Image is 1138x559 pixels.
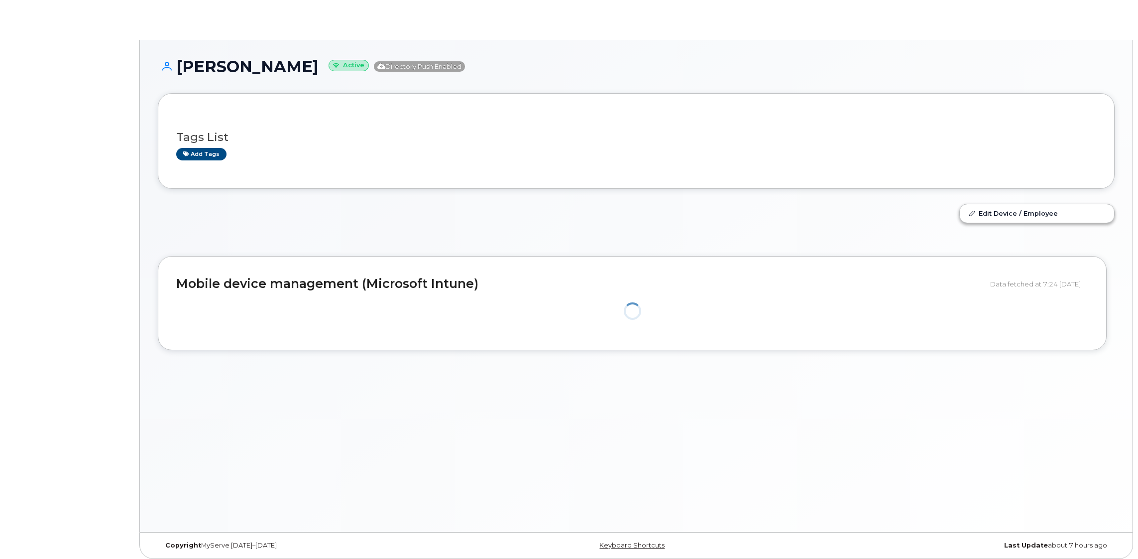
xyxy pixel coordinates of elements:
[176,277,983,291] h2: Mobile device management (Microsoft Intune)
[176,131,1096,143] h3: Tags List
[374,61,465,72] span: Directory Push Enabled
[176,148,227,160] a: Add tags
[165,542,201,549] strong: Copyright
[960,204,1114,222] a: Edit Device / Employee
[990,275,1088,293] div: Data fetched at 7:24 [DATE]
[599,542,665,549] a: Keyboard Shortcuts
[158,542,477,550] div: MyServe [DATE]–[DATE]
[158,58,1115,75] h1: [PERSON_NAME]
[1004,542,1048,549] strong: Last Update
[329,60,369,71] small: Active
[796,542,1115,550] div: about 7 hours ago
